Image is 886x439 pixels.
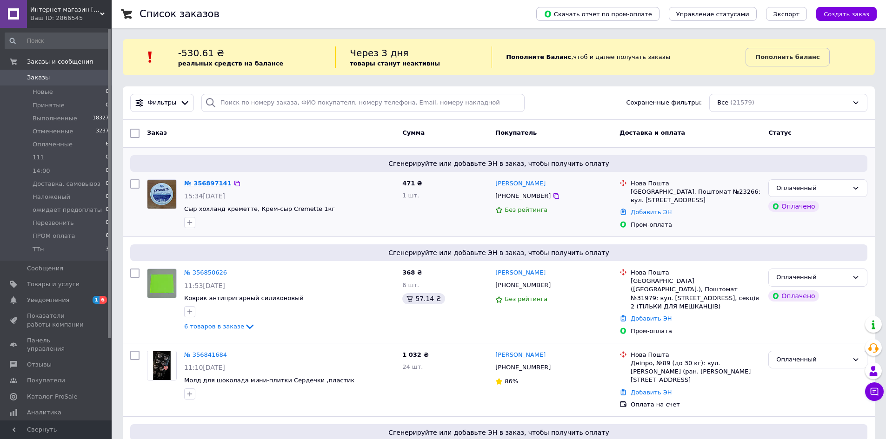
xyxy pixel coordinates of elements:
button: Скачать отчет по пром-оплате [536,7,660,21]
div: [GEOGRAPHIC_DATA] ([GEOGRAPHIC_DATA].), Поштомат №31979: вул. [STREET_ADDRESS], секція 2 (ТІЛЬКИ ... [631,277,761,311]
span: 471 ₴ [402,180,422,187]
img: Фото товару [147,180,176,209]
button: Чат с покупателем [865,382,884,401]
input: Поиск по номеру заказа, ФИО покупателя, номеру телефона, Email, номеру накладной [201,94,525,112]
div: Ваш ID: 2866545 [30,14,112,22]
div: Оплата на счет [631,400,761,409]
img: :exclamation: [143,50,157,64]
span: Наложеный [33,193,70,201]
div: Дніпро, №89 (до 30 кг): вул. [PERSON_NAME] (ран. [PERSON_NAME][STREET_ADDRESS] [631,359,761,385]
a: Фото товару [147,269,177,298]
span: Молд для шоколада мини-плитки Сердечки ,пластик [184,377,354,384]
span: Все [717,98,728,107]
div: Оплаченный [776,273,848,282]
img: Фото товару [147,351,176,380]
span: Товары и услуги [27,280,80,288]
div: 57.14 ₴ [402,293,445,304]
b: Пополнить баланс [755,53,819,60]
a: [PERSON_NAME] [495,269,546,277]
span: Сообщения [27,264,63,273]
span: Интернет магазин Карамель [30,6,100,14]
div: Пром-оплата [631,327,761,335]
span: Управление статусами [676,11,749,18]
a: № 356841684 [184,351,227,358]
a: Добавить ЭН [631,315,672,322]
img: Фото товару [147,269,176,298]
span: 3237 [96,127,109,136]
a: Фото товару [147,351,177,380]
span: Показатели работы компании [27,312,86,328]
span: Доставка, самовывоз [33,180,100,188]
span: 0 [106,101,109,110]
span: Уведомления [27,296,69,304]
span: Покупатели [27,376,65,385]
span: 11:10[DATE] [184,364,225,371]
span: 0 [106,153,109,162]
span: 3 [106,245,109,254]
a: [PERSON_NAME] [495,179,546,188]
span: 0 [106,88,109,96]
span: Статус [768,129,792,136]
b: товары станут неактивны [350,60,440,67]
button: Управление статусами [669,7,757,21]
span: 6 [106,232,109,240]
a: Сыр хохланд креметте, Крем-сыр Cremette 1кг [184,205,335,212]
div: Нова Пошта [631,179,761,188]
span: ПРОМ оплата [33,232,75,240]
button: Экспорт [766,7,807,21]
a: Добавить ЭН [631,389,672,396]
span: Принятые [33,101,65,110]
span: ожидает предоплаты [33,206,102,214]
span: [PHONE_NUMBER] [495,192,551,199]
span: [PHONE_NUMBER] [495,364,551,371]
span: Аналитика [27,408,61,417]
span: Сохраненные фильтры: [626,98,702,107]
span: 6 товаров в заказе [184,323,244,330]
span: Создать заказ [824,11,869,18]
a: Коврик антипригарный силиконовый [184,295,304,301]
a: № 356897141 [184,180,232,187]
span: Сумма [402,129,425,136]
span: 1 шт. [402,192,419,199]
div: , чтоб и далее получать заказы [492,46,746,68]
span: Заказы и сообщения [27,58,93,66]
span: 1 [93,296,100,304]
span: Перезвонить [33,219,74,227]
span: 111 [33,153,44,162]
span: Доставка и оплата [620,129,685,136]
span: Заказы [27,73,50,82]
span: Покупатель [495,129,537,136]
span: -530.61 ₴ [178,47,224,59]
span: 15:34[DATE] [184,192,225,200]
span: Панель управления [27,336,86,353]
span: Скачать отчет по пром-оплате [544,10,652,18]
a: Добавить ЭН [631,209,672,216]
span: Отмененные [33,127,73,136]
div: Пром-оплата [631,221,761,229]
span: Через 3 дня [350,47,408,59]
div: Оплаченный [776,183,848,193]
span: [PHONE_NUMBER] [495,282,551,288]
a: № 356850626 [184,269,227,276]
span: (21579) [730,99,754,106]
span: 18327 [93,114,109,123]
input: Поиск [5,33,110,49]
a: Создать заказ [807,10,877,17]
span: Заказ [147,129,167,136]
span: ТТн [33,245,44,254]
span: 0 [106,180,109,188]
span: Без рейтинга [505,295,547,302]
div: Нова Пошта [631,269,761,277]
b: Пополните Баланс [506,53,571,60]
span: 86% [505,378,518,385]
b: реальных средств на балансе [178,60,284,67]
button: Создать заказ [816,7,877,21]
a: Фото товару [147,179,177,209]
span: Экспорт [773,11,799,18]
div: Оплачено [768,201,819,212]
span: Отзывы [27,360,52,369]
a: 6 товаров в заказе [184,323,255,330]
span: Каталог ProSale [27,393,77,401]
span: 1 032 ₴ [402,351,428,358]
